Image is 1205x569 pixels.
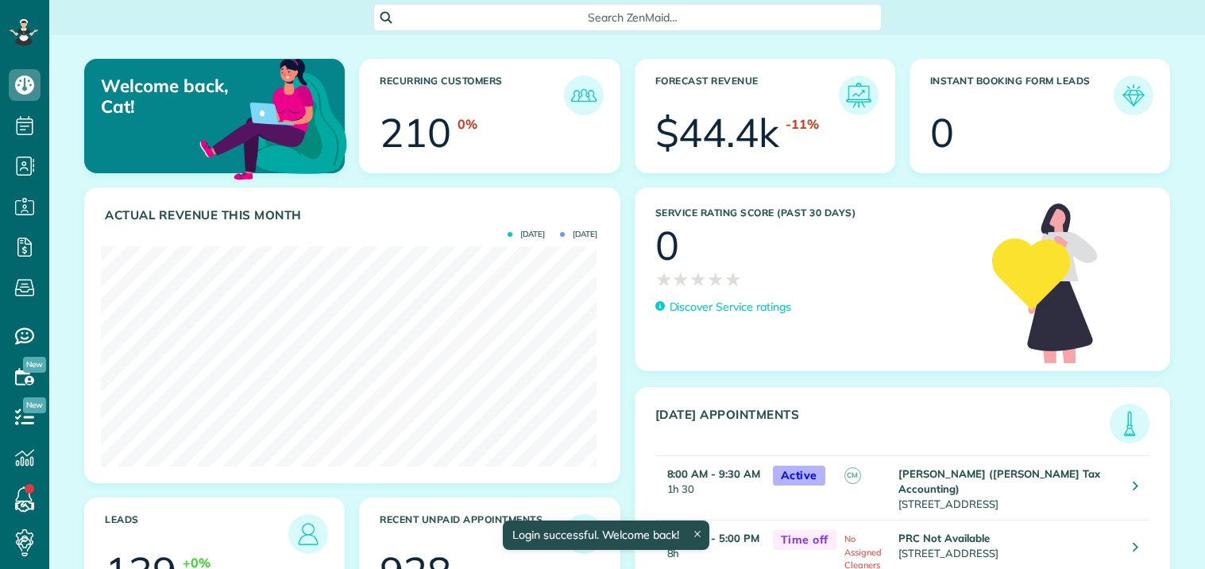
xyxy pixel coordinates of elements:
div: -11% [786,115,819,134]
span: Time off [773,530,836,550]
h3: [DATE] Appointments [655,408,1110,443]
img: icon_form_leads-04211a6a04a5b2264e4ee56bc0799ec3eb69b7e499cbb523a139df1d13a81ae0.png [1118,79,1149,111]
a: Discover Service ratings [655,299,791,315]
span: ★ [672,265,689,293]
td: [STREET_ADDRESS] [894,456,1121,521]
h3: Recent unpaid appointments [380,514,563,554]
div: 0% [458,115,477,134]
span: ★ [655,265,673,293]
span: [DATE] [508,230,545,238]
span: CM [844,467,861,484]
strong: 9:00 AM - 5:00 PM [667,532,759,544]
p: Welcome back, Cat! [101,75,260,118]
strong: [PERSON_NAME] ([PERSON_NAME] Tax Accounting) [898,467,1100,495]
strong: PRC Not Available [898,532,989,544]
span: ★ [689,265,707,293]
h3: Instant Booking Form Leads [930,75,1114,115]
div: 0 [930,113,954,153]
h3: Recurring Customers [380,75,563,115]
h3: Forecast Revenue [655,75,839,115]
div: 0 [655,226,679,265]
div: $44.4k [655,113,780,153]
strong: 8:00 AM - 9:30 AM [667,467,760,480]
td: 1h 30 [655,456,765,521]
img: icon_leads-1bed01f49abd5b7fead27621c3d59655bb73ed531f8eeb49469d10e621d6b896.png [292,518,324,550]
span: New [23,397,46,413]
img: icon_forecast_revenue-8c13a41c7ed35a8dcfafea3cbb826a0462acb37728057bba2d056411b612bbbe.png [843,79,875,111]
p: Discover Service ratings [670,299,791,315]
span: [DATE] [560,230,597,238]
div: Login successful. Welcome back! [503,521,709,550]
span: New [23,357,46,373]
img: icon_recurring_customers-cf858462ba22bcd05b5a5880d41d6543d210077de5bb9ebc9590e49fd87d84ed.png [568,79,600,111]
img: icon_todays_appointments-901f7ab196bb0bea1936b74009e4eb5ffbc2d2711fa7634e0d609ed5ef32b18b.png [1114,408,1145,439]
div: 210 [380,113,451,153]
img: dashboard_welcome-42a62b7d889689a78055ac9021e634bf52bae3f8056760290aed330b23ab8690.png [196,41,350,195]
span: ★ [707,265,724,293]
span: ★ [724,265,742,293]
img: icon_unpaid_appointments-47b8ce3997adf2238b356f14209ab4cced10bd1f174958f3ca8f1d0dd7fffeee.png [568,518,600,550]
h3: Service Rating score (past 30 days) [655,207,977,219]
h3: Actual Revenue this month [105,208,604,223]
h3: Leads [105,514,288,554]
span: Active [773,466,825,486]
